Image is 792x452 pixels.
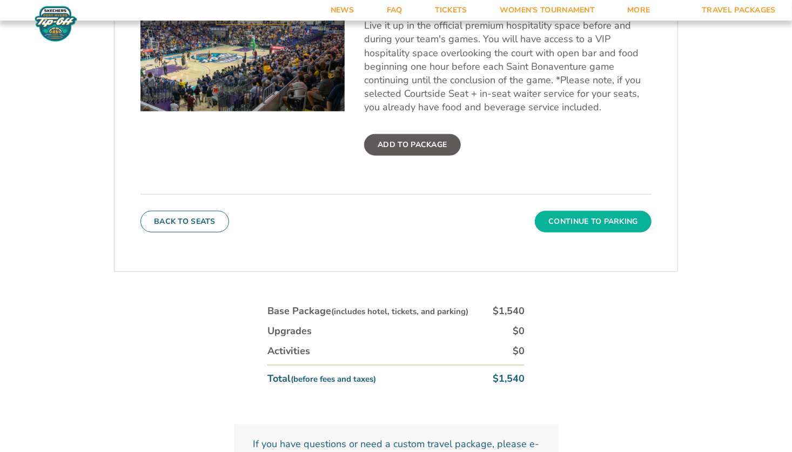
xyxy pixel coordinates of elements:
button: Continue To Parking [535,211,652,232]
div: $0 [513,324,525,338]
p: Live it up in the official premium hospitality space before and during your team's games. You wil... [364,19,652,114]
div: $1,540 [493,372,525,385]
button: Back To Seats [140,211,229,232]
div: $0 [513,344,525,358]
div: Base Package [267,304,468,318]
div: Activities [267,344,310,358]
small: (includes hotel, tickets, and parking) [331,306,468,317]
div: Upgrades [267,324,312,338]
label: Add To Package [364,134,460,156]
img: Fort Myers Tip-Off [32,5,79,42]
small: (before fees and taxes) [291,374,376,384]
div: Total [267,372,376,385]
div: $1,540 [493,304,525,318]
